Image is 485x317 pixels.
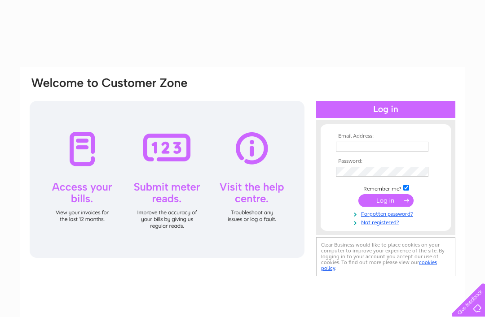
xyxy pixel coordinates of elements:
[336,209,438,217] a: Forgotten password?
[334,133,438,139] th: Email Address:
[334,158,438,165] th: Password:
[316,237,455,276] div: Clear Business would like to place cookies on your computer to improve your experience of the sit...
[358,194,414,207] input: Submit
[336,217,438,226] a: Not registered?
[321,259,437,271] a: cookies policy
[334,183,438,192] td: Remember me?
